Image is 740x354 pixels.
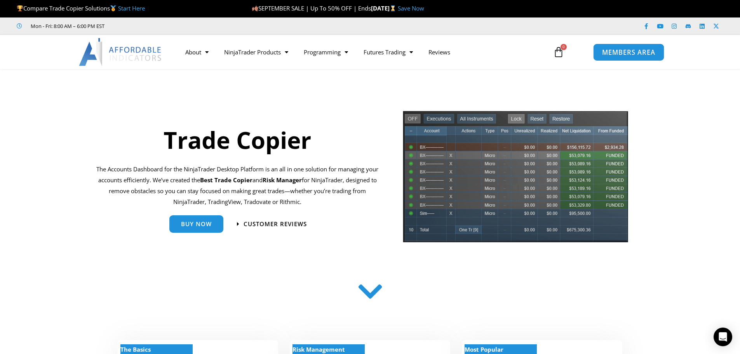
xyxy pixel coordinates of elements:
a: Reviews [421,43,458,61]
nav: Menu [178,43,544,61]
img: 🏆 [17,5,23,11]
img: tradecopier | Affordable Indicators – NinjaTrader [402,110,629,249]
span: SEPTEMBER SALE | Up To 50% OFF | Ends [252,4,371,12]
strong: [DATE] [371,4,398,12]
a: NinjaTrader Products [216,43,296,61]
img: 🍂 [252,5,258,11]
a: Save Now [398,4,424,12]
img: 🥇 [110,5,116,11]
a: Customer Reviews [237,221,307,227]
a: Buy Now [169,215,223,233]
strong: The Basics [120,345,151,353]
p: The Accounts Dashboard for the NinjaTrader Desktop Platform is an all in one solution for managin... [96,164,379,207]
img: ⌛ [390,5,396,11]
a: MEMBERS AREA [593,43,664,61]
a: Start Here [118,4,145,12]
div: Open Intercom Messenger [714,328,732,346]
span: MEMBERS AREA [602,49,655,56]
iframe: Customer reviews powered by Trustpilot [115,22,232,30]
span: Buy Now [181,221,212,227]
span: Mon - Fri: 8:00 AM – 6:00 PM EST [29,21,104,31]
img: LogoAI | Affordable Indicators – NinjaTrader [79,38,162,66]
a: Futures Trading [356,43,421,61]
a: Programming [296,43,356,61]
span: 0 [561,44,567,50]
span: Compare Trade Copier Solutions [17,4,145,12]
strong: Risk Management [293,345,345,353]
strong: Risk Manager [263,176,302,184]
h1: Trade Copier [96,124,379,156]
a: About [178,43,216,61]
a: 0 [542,41,576,63]
span: Customer Reviews [244,221,307,227]
strong: Most Popular [465,345,503,353]
b: Best Trade Copier [200,176,252,184]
